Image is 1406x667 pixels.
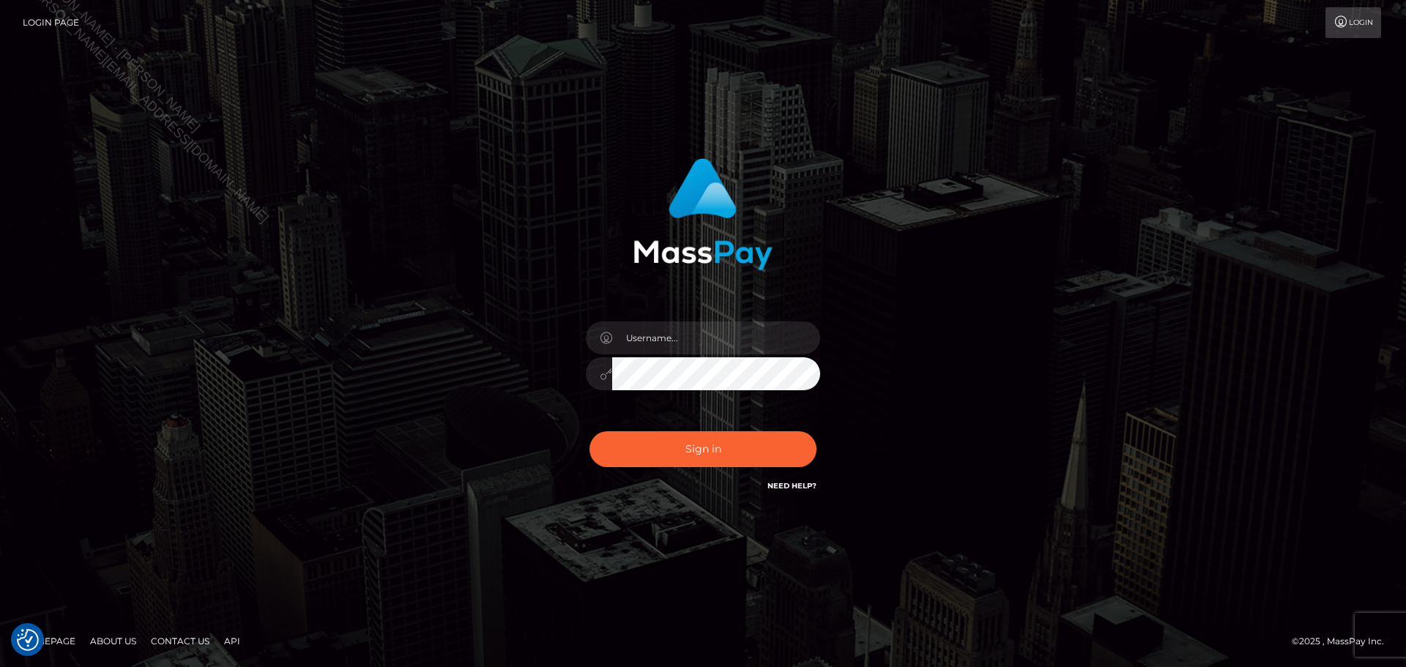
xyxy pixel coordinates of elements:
[633,158,773,270] img: MassPay Login
[612,321,820,354] input: Username...
[23,7,79,38] a: Login Page
[767,481,817,491] a: Need Help?
[17,629,39,651] img: Revisit consent button
[218,630,246,652] a: API
[1292,633,1395,649] div: © 2025 , MassPay Inc.
[17,629,39,651] button: Consent Preferences
[145,630,215,652] a: Contact Us
[1325,7,1381,38] a: Login
[84,630,142,652] a: About Us
[589,431,817,467] button: Sign in
[16,630,81,652] a: Homepage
